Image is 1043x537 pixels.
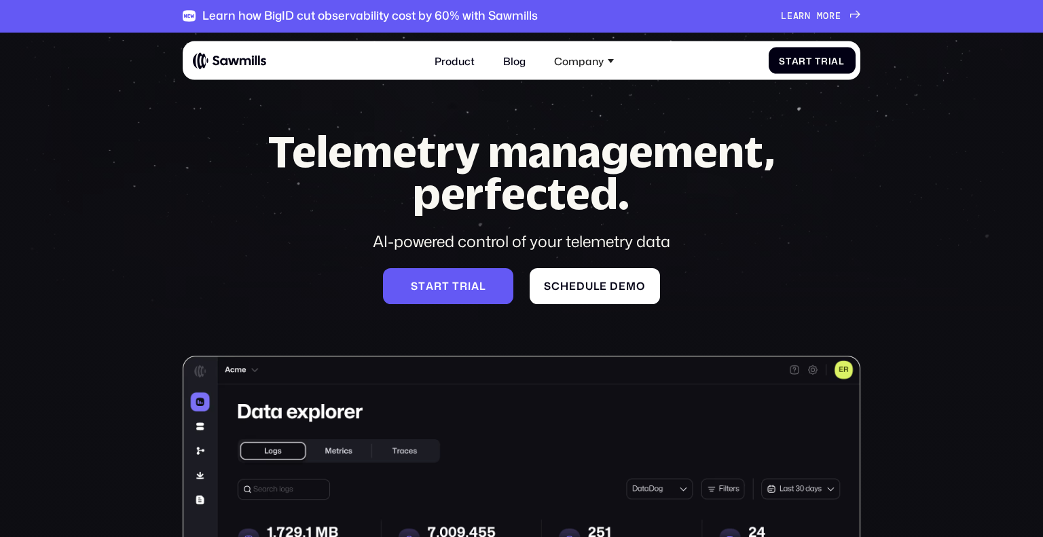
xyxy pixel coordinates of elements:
span: m [817,11,823,22]
span: S [544,280,551,292]
span: o [823,11,829,22]
span: T [815,55,821,66]
span: n [805,11,811,22]
span: a [792,55,799,66]
span: c [551,280,560,292]
span: S [411,280,418,292]
span: S [779,55,786,66]
span: d [610,280,619,292]
span: e [619,280,626,292]
span: r [821,55,828,66]
span: t [418,280,426,292]
span: r [460,280,468,292]
span: u [585,280,593,292]
span: h [560,280,569,292]
span: a [471,280,479,292]
a: Blog [495,47,533,75]
span: t [452,280,460,292]
span: t [786,55,792,66]
span: l [479,280,486,292]
span: a [426,280,434,292]
span: L [781,11,787,22]
div: Learn how BigID cut observability cost by 60% with Sawmills [202,9,538,23]
div: Company [547,47,622,75]
span: a [831,55,839,66]
a: Starttrial [383,268,513,304]
span: t [442,280,450,292]
span: e [569,280,577,292]
span: a [793,11,799,22]
span: o [636,280,645,292]
span: i [468,280,471,292]
span: l [593,280,600,292]
span: e [787,11,793,22]
div: AI-powered control of your telemetry data [244,230,799,252]
a: Learnmore [781,11,860,22]
a: StartTrial [769,48,856,74]
a: Scheduledemo [530,268,660,304]
span: t [806,55,812,66]
span: i [828,55,832,66]
span: r [799,55,806,66]
span: r [829,11,835,22]
div: Company [554,54,604,67]
a: Product [426,47,482,75]
span: r [799,11,805,22]
span: e [600,280,607,292]
span: m [626,280,636,292]
span: d [577,280,585,292]
span: e [835,11,841,22]
span: r [434,280,442,292]
span: l [839,55,845,66]
h1: Telemetry management, perfected. [244,130,799,215]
